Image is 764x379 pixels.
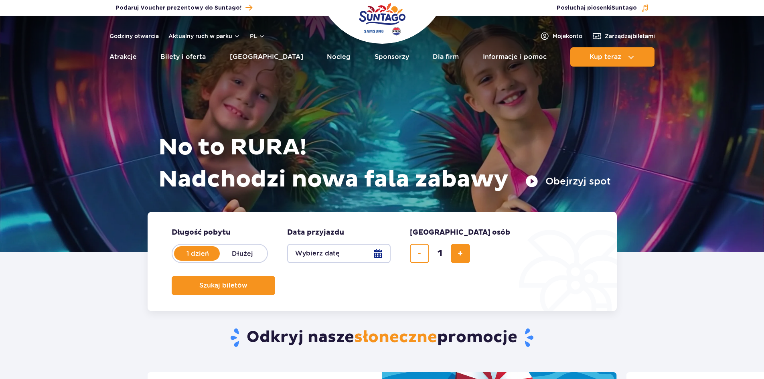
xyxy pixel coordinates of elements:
[612,5,637,11] span: Suntago
[158,132,611,196] h1: No to RURA! Nadchodzi nowa fala zabawy
[570,47,655,67] button: Kup teraz
[410,228,510,237] span: [GEOGRAPHIC_DATA] osób
[160,47,206,67] a: Bilety i oferta
[557,4,637,12] span: Posłuchaj piosenki
[168,33,240,39] button: Aktualny ruch w parku
[590,53,621,61] span: Kup teraz
[430,244,450,263] input: liczba biletów
[354,327,437,347] span: słoneczne
[175,245,221,262] label: 1 dzień
[147,327,617,348] h2: Odkryj nasze promocje
[109,32,159,40] a: Godziny otwarcia
[375,47,409,67] a: Sponsorzy
[230,47,303,67] a: [GEOGRAPHIC_DATA]
[172,228,231,237] span: Długość pobytu
[410,244,429,263] button: usuń bilet
[220,245,265,262] label: Dłużej
[557,4,649,12] button: Posłuchaj piosenkiSuntago
[109,47,137,67] a: Atrakcje
[199,282,247,289] span: Szukaj biletów
[327,47,351,67] a: Nocleg
[116,2,252,13] a: Podaruj Voucher prezentowy do Suntago!
[540,31,582,41] a: Mojekonto
[287,244,391,263] button: Wybierz datę
[483,47,547,67] a: Informacje i pomoc
[172,276,275,295] button: Szukaj biletów
[553,32,582,40] span: Moje konto
[116,4,241,12] span: Podaruj Voucher prezentowy do Suntago!
[433,47,459,67] a: Dla firm
[525,175,611,188] button: Obejrzyj spot
[451,244,470,263] button: dodaj bilet
[605,32,655,40] span: Zarządzaj biletami
[148,212,617,311] form: Planowanie wizyty w Park of Poland
[250,32,265,40] button: pl
[592,31,655,41] a: Zarządzajbiletami
[287,228,344,237] span: Data przyjazdu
